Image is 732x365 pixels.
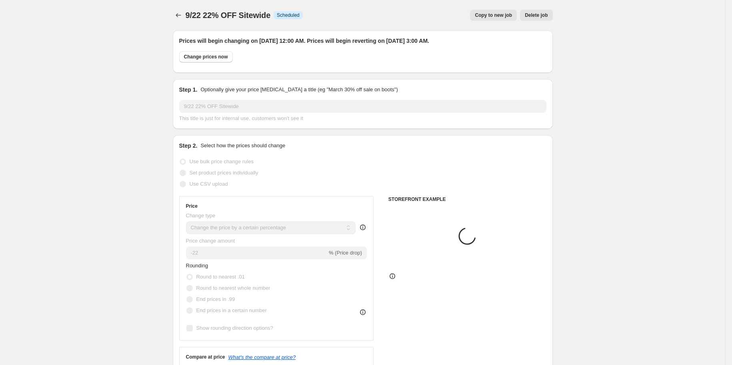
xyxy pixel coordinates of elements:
span: End prices in .99 [196,296,235,302]
input: -15 [186,247,327,259]
span: Change prices now [184,54,228,60]
h2: Step 1. [179,86,198,94]
span: Use bulk price change rules [190,158,254,164]
span: Rounding [186,263,208,269]
button: Copy to new job [470,10,517,21]
span: Round to nearest whole number [196,285,270,291]
span: Use CSV upload [190,181,228,187]
span: Delete job [525,12,548,18]
button: What's the compare at price? [228,354,296,360]
span: Copy to new job [475,12,512,18]
span: Round to nearest .01 [196,274,245,280]
h3: Compare at price [186,354,225,360]
span: % (Price drop) [329,250,362,256]
p: Optionally give your price [MEDICAL_DATA] a title (eg "March 30% off sale on boots") [200,86,398,94]
button: Delete job [520,10,552,21]
h3: Price [186,203,198,209]
button: Change prices now [179,51,233,62]
span: Show rounding direction options? [196,325,273,331]
span: This title is just for internal use, customers won't see it [179,115,303,121]
h6: STOREFRONT EXAMPLE [388,196,546,203]
span: Price change amount [186,238,235,244]
div: help [359,223,367,231]
h2: Step 2. [179,142,198,150]
input: 30% off holiday sale [179,100,546,113]
span: End prices in a certain number [196,307,267,313]
span: Set product prices individually [190,170,258,176]
h2: Prices will begin changing on [DATE] 12:00 AM. Prices will begin reverting on [DATE] 3:00 AM. [179,37,546,45]
span: Change type [186,213,216,219]
p: Select how the prices should change [200,142,285,150]
span: Scheduled [277,12,300,18]
button: Price change jobs [173,10,184,21]
span: 9/22 22% OFF Sitewide [186,11,271,20]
